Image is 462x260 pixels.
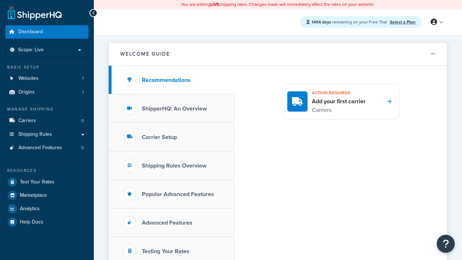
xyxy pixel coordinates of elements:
[5,189,88,202] a: Marketplace
[142,77,191,83] h3: Recommendations
[5,141,88,155] li: Advanced Features
[120,51,170,57] h2: Welcome Guide
[20,192,47,199] span: Marketplace
[312,105,366,115] p: Carriers
[312,97,366,105] h4: Add your first carrier
[18,47,44,53] span: Scope: Live
[18,75,39,82] span: Websites
[18,145,62,151] span: Advanced Features
[18,131,52,138] span: Shipping Rules
[437,235,455,253] button: Open Resource Center
[311,19,331,25] strong: 1454 days
[18,89,35,95] span: Origins
[142,248,189,255] h3: Testing Your Rates
[5,64,88,70] div: Basic Setup
[142,105,207,112] h3: ShipperHQ: An Overview
[20,179,55,185] span: Test Your Rates
[142,191,214,198] h3: Popular Advanced Features
[82,89,84,95] span: 1
[142,134,177,140] h3: Carrier Setup
[20,219,43,225] span: Help Docs
[5,25,88,39] a: Dashboard
[142,220,192,226] h3: Advanced Features
[5,86,88,99] a: Origins1
[18,29,43,35] span: Dashboard
[312,88,366,97] h3: Action required
[5,114,88,127] a: Carriers0
[5,216,88,229] a: Help Docs
[5,141,88,155] a: Advanced Features0
[5,114,88,127] li: Carriers
[5,202,88,215] a: Analytics
[390,19,415,25] a: Select a Plan
[311,19,388,25] span: remaining on your Free Trial
[81,118,84,124] span: 0
[210,1,219,8] b: LIVE
[5,72,88,85] a: Websites1
[109,43,447,66] button: Welcome Guide
[82,75,84,82] span: 1
[20,206,40,212] span: Analytics
[5,175,88,188] a: Test Your Rates
[5,72,88,85] li: Websites
[5,86,88,99] li: Origins
[142,162,206,169] h3: Shipping Rules Overview
[18,118,36,124] span: Carriers
[5,128,88,141] a: Shipping Rules
[5,168,88,174] div: Resources
[81,145,84,151] span: 0
[5,106,88,112] div: Manage Shipping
